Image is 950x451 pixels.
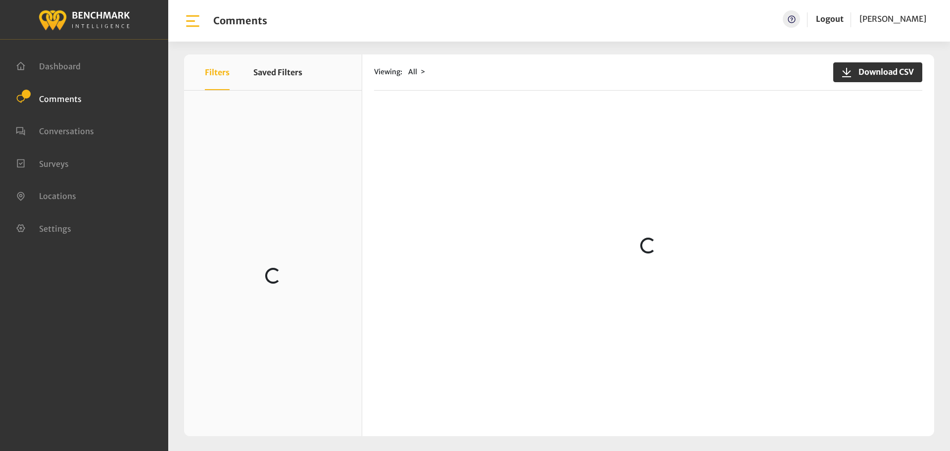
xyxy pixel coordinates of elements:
button: Filters [205,54,230,90]
a: Conversations [16,125,94,135]
img: benchmark [38,7,130,32]
a: Surveys [16,158,69,168]
span: Comments [39,94,82,103]
span: Surveys [39,158,69,168]
span: Locations [39,191,76,201]
span: [PERSON_NAME] [859,14,926,24]
span: Dashboard [39,61,81,71]
h1: Comments [213,15,267,27]
a: Dashboard [16,60,81,70]
button: Download CSV [833,62,922,82]
a: Logout [816,10,844,28]
a: Logout [816,14,844,24]
span: Viewing: [374,67,402,77]
span: Conversations [39,126,94,136]
a: Settings [16,223,71,233]
a: Locations [16,190,76,200]
img: bar [184,12,201,30]
span: All [408,67,417,76]
a: [PERSON_NAME] [859,10,926,28]
a: Comments [16,93,82,103]
span: Download CSV [853,66,914,78]
button: Saved Filters [253,54,302,90]
span: Settings [39,223,71,233]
